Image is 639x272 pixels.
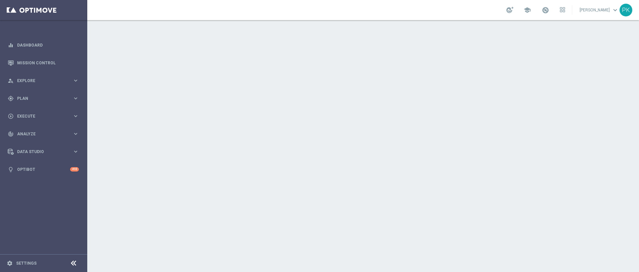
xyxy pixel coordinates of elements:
button: equalizer Dashboard [7,43,79,48]
i: keyboard_arrow_right [72,131,79,137]
div: Data Studio [8,149,72,155]
div: Optibot [8,160,79,178]
a: Mission Control [17,54,79,72]
button: lightbulb Optibot +10 [7,167,79,172]
span: Execute [17,114,72,118]
span: Plan [17,96,72,100]
button: Data Studio keyboard_arrow_right [7,149,79,154]
i: keyboard_arrow_right [72,95,79,101]
i: gps_fixed [8,95,14,101]
div: Dashboard [8,36,79,54]
i: lightbulb [8,166,14,173]
div: Execute [8,113,72,119]
button: person_search Explore keyboard_arrow_right [7,78,79,83]
span: Data Studio [17,150,72,154]
span: Explore [17,79,72,83]
button: play_circle_outline Execute keyboard_arrow_right [7,114,79,119]
a: Optibot [17,160,70,178]
a: [PERSON_NAME]keyboard_arrow_down [579,5,620,15]
i: keyboard_arrow_right [72,148,79,155]
div: Plan [8,95,72,101]
i: keyboard_arrow_right [72,77,79,84]
button: track_changes Analyze keyboard_arrow_right [7,131,79,137]
div: PK [620,4,632,16]
i: keyboard_arrow_right [72,113,79,119]
span: keyboard_arrow_down [611,6,619,14]
i: track_changes [8,131,14,137]
div: Mission Control [8,54,79,72]
i: settings [7,260,13,266]
i: equalizer [8,42,14,48]
a: Settings [16,261,37,265]
button: Mission Control [7,60,79,66]
a: Dashboard [17,36,79,54]
i: person_search [8,78,14,84]
button: gps_fixed Plan keyboard_arrow_right [7,96,79,101]
span: school [524,6,531,14]
div: Analyze [8,131,72,137]
div: Explore [8,78,72,84]
div: +10 [70,167,79,172]
i: play_circle_outline [8,113,14,119]
span: Analyze [17,132,72,136]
